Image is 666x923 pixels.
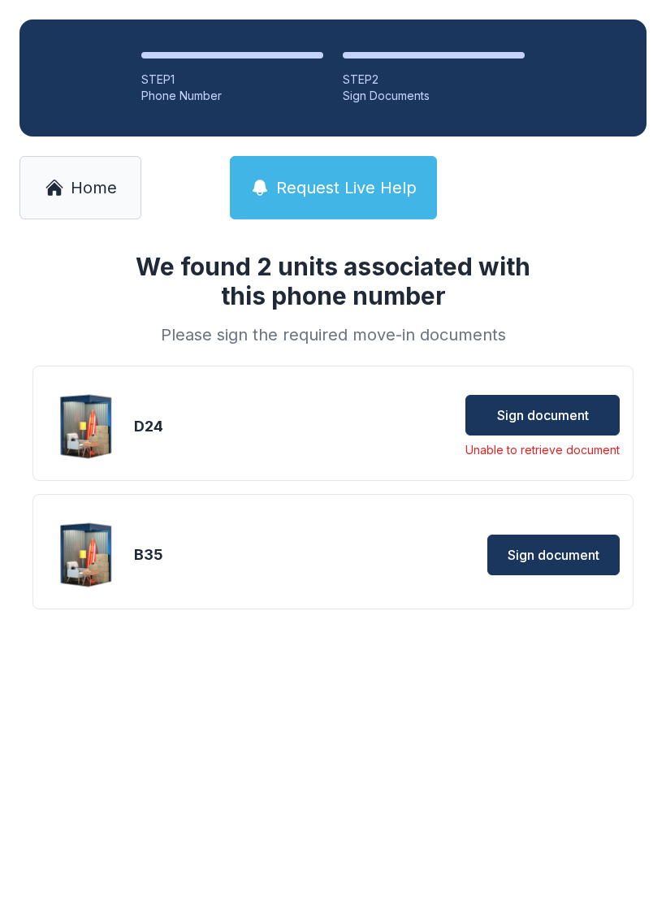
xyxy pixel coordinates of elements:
span: Request Live Help [276,176,417,199]
span: Sign document [508,545,599,565]
span: Sign document [497,405,589,425]
span: Home [71,176,117,199]
div: Phone Number [141,88,323,104]
div: Sign Documents [343,88,525,104]
h1: We found 2 units associated with this phone number [125,252,541,310]
div: Unable to retrieve document [465,442,620,458]
div: Please sign the required move-in documents [125,323,541,346]
div: STEP 2 [343,71,525,88]
div: D24 [134,415,285,438]
div: STEP 1 [141,71,323,88]
div: B35 [134,544,329,566]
